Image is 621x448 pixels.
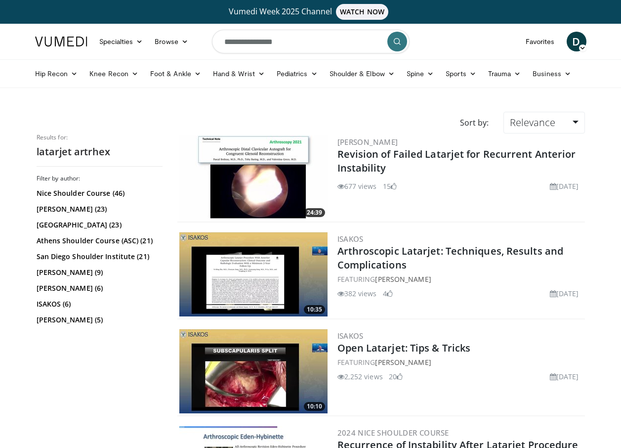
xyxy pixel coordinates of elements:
[324,64,401,84] a: Shoulder & Elbow
[337,244,564,271] a: Arthroscopic Latarjet: Techniques, Results and Complications
[83,64,144,84] a: Knee Recon
[440,64,482,84] a: Sports
[383,288,393,299] li: 4
[337,428,449,438] a: 2024 Nice Shoulder Course
[37,145,163,158] h2: latarjet artrhex
[304,305,325,314] span: 10:35
[179,232,328,316] img: a3cd73b5-cde6-4b06-8f6b-da322a670582.300x170_q85_crop-smart_upscale.jpg
[271,64,324,84] a: Pediatrics
[37,268,160,277] a: [PERSON_NAME] (9)
[337,181,377,191] li: 677 views
[37,283,160,293] a: [PERSON_NAME] (6)
[149,32,194,51] a: Browse
[37,188,160,198] a: Nice Shoulder Course (46)
[337,234,364,244] a: ISAKOS
[336,4,388,20] span: WATCH NOW
[375,274,431,284] a: [PERSON_NAME]
[35,37,87,46] img: VuMedi Logo
[567,32,586,51] a: D
[337,137,398,147] a: [PERSON_NAME]
[179,329,328,413] img: 82c2e240-9214-4620-b41d-484e5c3be1f8.300x170_q85_crop-smart_upscale.jpg
[337,371,383,382] li: 2,252 views
[144,64,207,84] a: Foot & Ankle
[179,329,328,413] a: 10:10
[337,357,583,367] div: FEATURING
[179,232,328,316] a: 10:35
[550,371,579,382] li: [DATE]
[37,134,163,141] p: Results for:
[510,116,555,129] span: Relevance
[337,331,364,341] a: ISAKOS
[179,135,328,220] img: fe1da2ac-d6e6-4102-9af2-ada21d2bbff8.300x170_q85_crop-smart_upscale.jpg
[550,288,579,299] li: [DATE]
[453,112,496,134] div: Sort by:
[93,32,149,51] a: Specialties
[337,288,377,299] li: 382 views
[401,64,440,84] a: Spine
[503,112,584,134] a: Relevance
[37,252,160,262] a: San Diego Shoulder Institute (21)
[37,204,160,214] a: [PERSON_NAME] (23)
[482,64,527,84] a: Trauma
[550,181,579,191] li: [DATE]
[37,220,160,230] a: [GEOGRAPHIC_DATA] (23)
[527,64,577,84] a: Business
[304,402,325,411] span: 10:10
[207,64,271,84] a: Hand & Wrist
[29,64,84,84] a: Hip Recon
[337,341,471,355] a: Open Latarjet: Tips & Tricks
[179,135,328,220] a: 24:39
[383,181,397,191] li: 15
[304,208,325,217] span: 24:39
[37,4,585,20] a: Vumedi Week 2025 ChannelWATCH NOW
[337,274,583,284] div: FEATURING
[520,32,561,51] a: Favorites
[337,147,576,175] a: Revision of Failed Latarjet for Recurrent Anterior Instability
[37,315,160,325] a: [PERSON_NAME] (5)
[37,175,163,182] h3: Filter by author:
[389,371,403,382] li: 20
[375,358,431,367] a: [PERSON_NAME]
[37,236,160,246] a: Athens Shoulder Course (ASC) (21)
[37,299,160,309] a: ISAKOS (6)
[212,30,410,53] input: Search topics, interventions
